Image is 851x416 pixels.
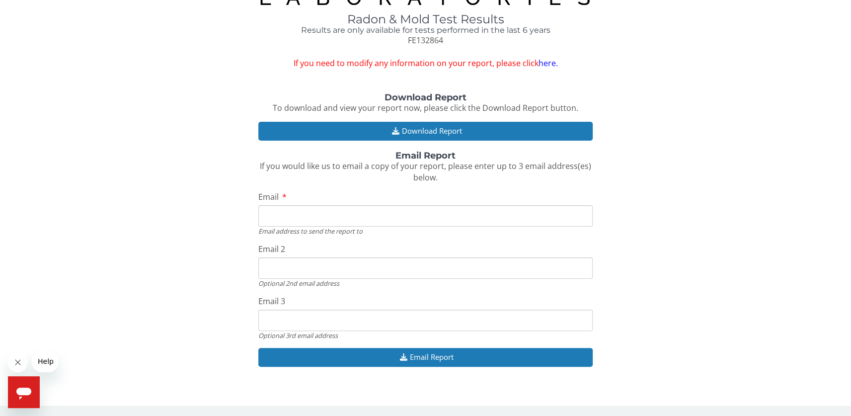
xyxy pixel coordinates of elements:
span: To download and view your report now, please click the Download Report button. [273,102,578,113]
iframe: Close message [8,352,28,372]
h1: Radon & Mold Test Results [258,13,593,26]
button: Download Report [258,122,593,140]
span: Email 2 [258,244,285,254]
span: If you need to modify any information on your report, please click [258,58,593,69]
span: FE132864 [408,35,443,46]
a: here. [538,58,557,69]
span: Email 3 [258,296,285,307]
strong: Download Report [385,92,466,103]
strong: Email Report [395,150,456,161]
span: Email [258,191,279,202]
div: Optional 2nd email address [258,279,593,288]
h4: Results are only available for tests performed in the last 6 years [258,26,593,35]
iframe: Button to launch messaging window [8,376,40,408]
div: Email address to send the report to [258,227,593,236]
div: Optional 3rd email address [258,331,593,340]
button: Email Report [258,348,593,366]
iframe: Message from company [32,350,58,372]
span: If you would like us to email a copy of your report, please enter up to 3 email address(es) below. [260,161,591,183]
